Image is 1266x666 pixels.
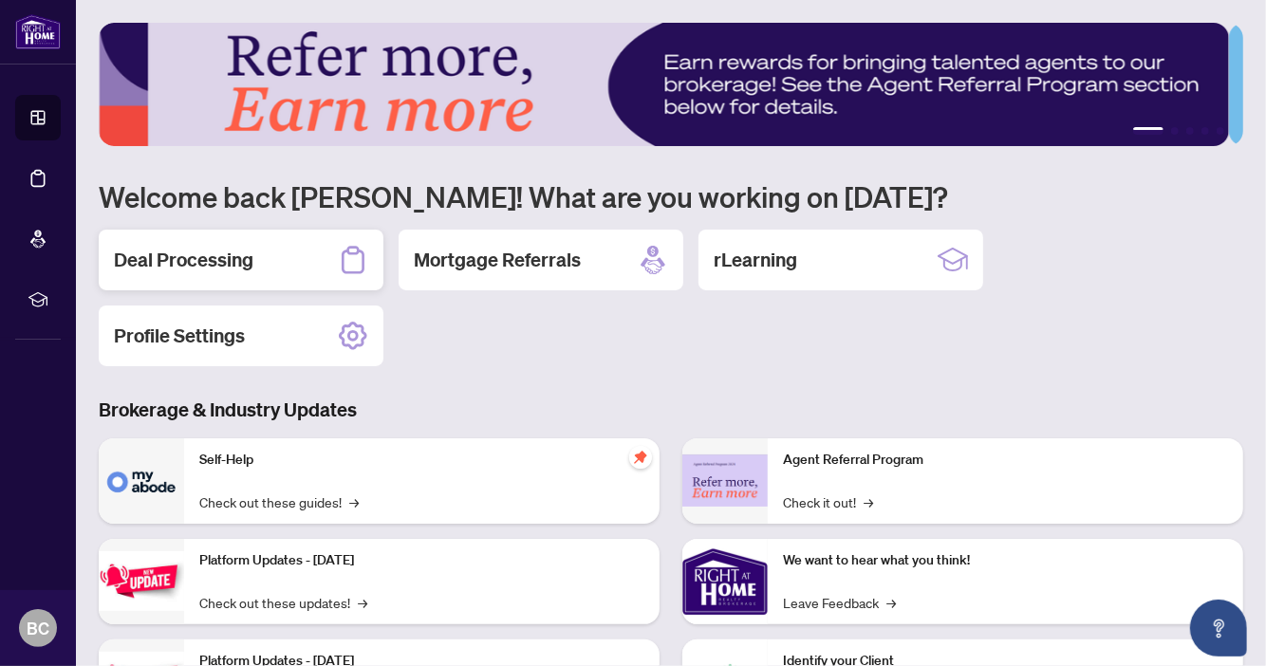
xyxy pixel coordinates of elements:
a: Check out these updates!→ [199,592,367,613]
p: Agent Referral Program [783,450,1228,471]
span: pushpin [629,446,652,469]
a: Check out these guides!→ [199,491,359,512]
button: 5 [1217,127,1224,135]
img: Slide 0 [99,23,1229,146]
button: Open asap [1190,600,1247,657]
a: Check it out!→ [783,491,873,512]
p: Platform Updates - [DATE] [199,550,644,571]
img: logo [15,14,61,49]
h2: Deal Processing [114,247,253,273]
h2: Profile Settings [114,323,245,349]
button: 2 [1171,127,1179,135]
h3: Brokerage & Industry Updates [99,397,1243,423]
span: → [349,491,359,512]
h1: Welcome back [PERSON_NAME]! What are you working on [DATE]? [99,178,1243,214]
h2: Mortgage Referrals [414,247,581,273]
img: Agent Referral Program [682,454,768,507]
img: We want to hear what you think! [682,539,768,624]
button: 4 [1201,127,1209,135]
img: Platform Updates - July 21, 2025 [99,551,184,611]
span: → [886,592,896,613]
img: Self-Help [99,438,184,524]
span: BC [27,615,49,641]
span: → [864,491,873,512]
h2: rLearning [714,247,797,273]
p: Self-Help [199,450,644,471]
span: → [358,592,367,613]
button: 3 [1186,127,1194,135]
p: We want to hear what you think! [783,550,1228,571]
button: 1 [1133,127,1164,135]
a: Leave Feedback→ [783,592,896,613]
